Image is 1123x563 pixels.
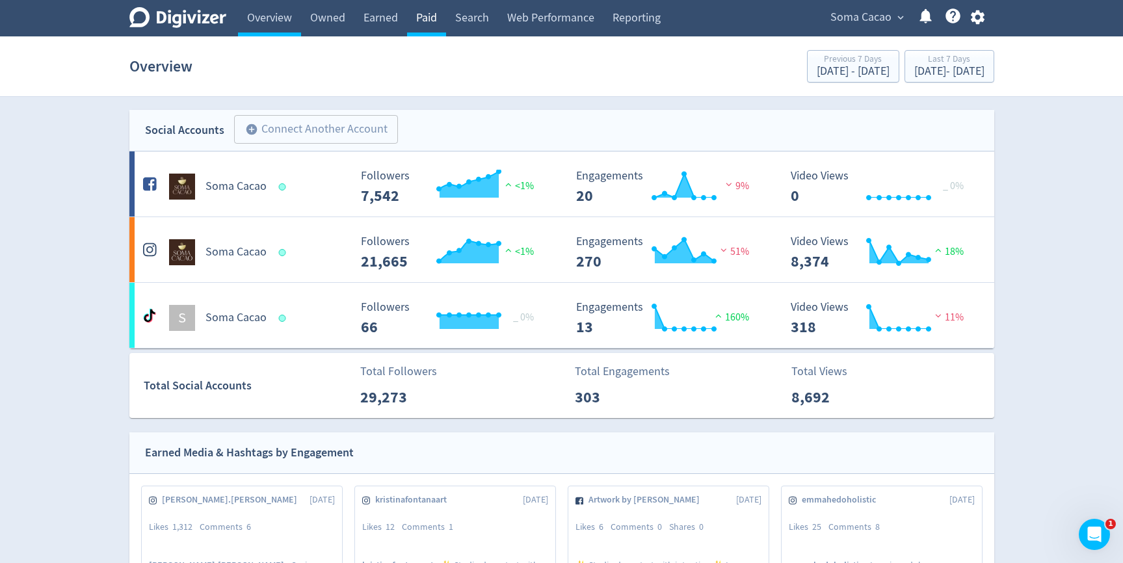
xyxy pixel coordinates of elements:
[817,55,890,66] div: Previous 7 Days
[278,315,289,322] span: Data last synced: 30 Sep 2025, 1:01am (AEST)
[523,493,548,506] span: [DATE]
[905,50,994,83] button: Last 7 Days[DATE]- [DATE]
[717,245,749,258] span: 51%
[145,121,224,140] div: Social Accounts
[599,521,603,532] span: 6
[914,55,984,66] div: Last 7 Days
[129,46,192,87] h1: Overview
[144,376,351,395] div: Total Social Accounts
[943,179,964,192] span: _ 0%
[712,311,725,321] img: positive-performance.svg
[791,386,866,409] p: 8,692
[830,7,892,28] span: Soma Cacao
[502,245,534,258] span: <1%
[145,443,354,462] div: Earned Media & Hashtags by Engagement
[386,521,395,532] span: 12
[129,151,994,216] a: Soma Cacao undefinedSoma Cacao Followers --- Followers 7,542 <1% Engagements 20 Engagements 20 9%...
[449,521,453,532] span: 1
[784,235,979,270] svg: Video Views 8,374
[784,301,979,335] svg: Video Views 318
[502,179,534,192] span: <1%
[717,245,730,255] img: negative-performance.svg
[807,50,899,83] button: Previous 7 Days[DATE] - [DATE]
[360,363,437,380] p: Total Followers
[932,245,945,255] img: positive-performance.svg
[588,493,707,506] span: Artwork by [PERSON_NAME]
[570,170,765,204] svg: Engagements 20
[205,310,267,326] h5: Soma Cacao
[812,521,821,532] span: 25
[570,235,765,270] svg: Engagements 270
[736,493,761,506] span: [DATE]
[129,283,994,348] a: SSoma Cacao Followers --- _ 0% Followers 66 Engagements 13 Engagements 13 160% Video Views 318 Vi...
[949,493,975,506] span: [DATE]
[234,115,398,144] button: Connect Another Account
[402,521,460,534] div: Comments
[200,521,258,534] div: Comments
[575,521,611,534] div: Likes
[502,245,515,255] img: positive-performance.svg
[513,311,534,324] span: _ 0%
[669,521,711,534] div: Shares
[657,521,662,532] span: 0
[169,174,195,200] img: Soma Cacao undefined
[205,244,267,260] h5: Soma Cacao
[895,12,906,23] span: expand_more
[375,493,454,506] span: kristinafontanaart
[354,301,549,335] svg: Followers ---
[575,363,670,380] p: Total Engagements
[245,123,258,136] span: add_circle
[246,521,251,532] span: 6
[310,493,335,506] span: [DATE]
[278,183,289,190] span: Data last synced: 29 Sep 2025, 11:02pm (AEST)
[828,521,887,534] div: Comments
[169,305,195,331] div: S
[722,179,749,192] span: 9%
[826,7,907,28] button: Soma Cacao
[1079,519,1110,550] iframe: Intercom live chat
[784,170,979,204] svg: Video Views 0
[360,386,435,409] p: 29,273
[362,521,402,534] div: Likes
[611,521,669,534] div: Comments
[932,245,964,258] span: 18%
[169,239,195,265] img: Soma Cacao undefined
[570,301,765,335] svg: Engagements 13
[205,179,267,194] h5: Soma Cacao
[932,311,964,324] span: 11%
[914,66,984,77] div: [DATE] - [DATE]
[354,235,549,270] svg: Followers ---
[172,521,192,532] span: 1,312
[699,521,704,532] span: 0
[791,363,866,380] p: Total Views
[354,170,549,204] svg: Followers ---
[722,179,735,189] img: negative-performance.svg
[502,179,515,189] img: positive-performance.svg
[712,311,749,324] span: 160%
[224,117,398,144] a: Connect Another Account
[802,493,883,506] span: emmahedoholistic
[1105,519,1116,529] span: 1
[932,311,945,321] img: negative-performance.svg
[149,521,200,534] div: Likes
[278,249,289,256] span: Data last synced: 29 Sep 2025, 11:02pm (AEST)
[129,217,994,282] a: Soma Cacao undefinedSoma Cacao Followers --- Followers 21,665 <1% Engagements 270 Engagements 270...
[575,386,650,409] p: 303
[817,66,890,77] div: [DATE] - [DATE]
[789,521,828,534] div: Likes
[162,493,304,506] span: [PERSON_NAME].[PERSON_NAME]
[875,521,880,532] span: 8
